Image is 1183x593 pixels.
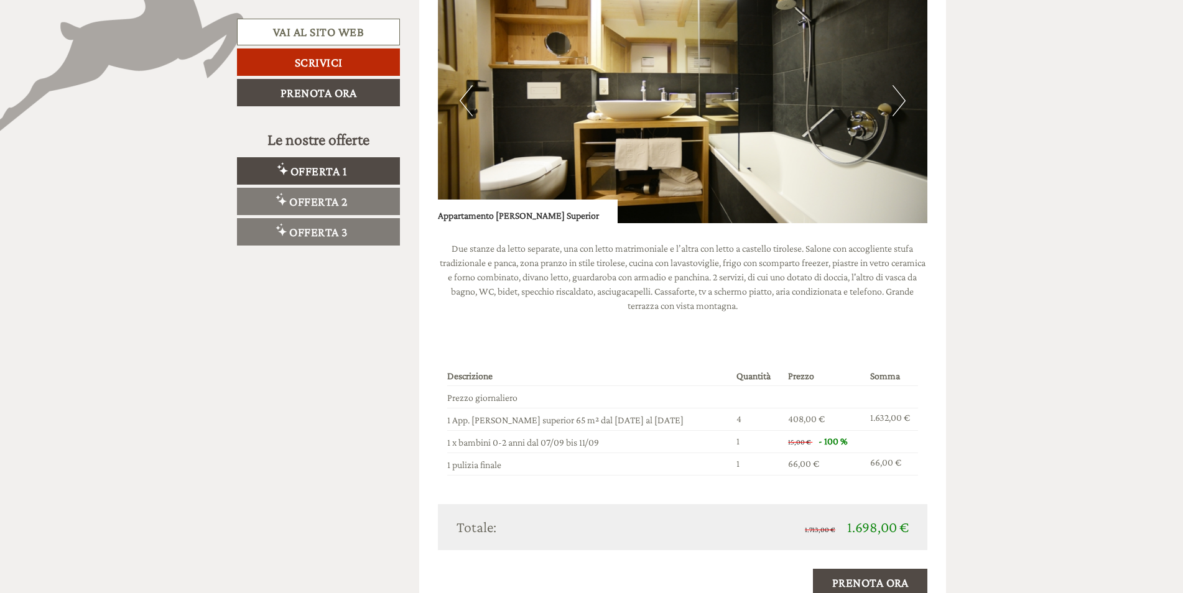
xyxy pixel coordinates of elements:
[218,9,272,30] div: martedì
[438,200,618,223] div: Appartamento [PERSON_NAME] Superior
[447,431,731,453] td: 1 x bambini 0-2 anni dal 07/09 bis 11/09
[731,453,784,475] td: 1
[731,431,784,453] td: 1
[783,367,865,386] th: Prezzo
[289,225,348,239] span: Offerta 3
[847,518,909,535] span: 1.698,00 €
[9,34,172,71] div: Buon giorno, come possiamo aiutarla?
[237,79,400,106] a: Prenota ora
[865,367,918,386] th: Somma
[447,517,683,538] div: Totale:
[447,453,731,475] td: 1 pulizia finale
[731,408,784,431] td: 4
[819,436,848,446] span: - 100 %
[865,408,918,431] td: 1.632,00 €
[289,195,348,208] span: Offerta 2
[865,453,918,475] td: 66,00 €
[19,60,165,69] small: 08:16
[438,242,928,313] p: Due stanze da letto separate, una con letto matrimoniale e l’altra con letto a castello tirolese....
[237,19,400,45] a: Vai al sito web
[447,367,731,386] th: Descrizione
[788,458,819,469] span: 66,00 €
[447,386,731,408] td: Prezzo giornaliero
[237,128,400,151] div: Le nostre offerte
[19,36,165,46] div: Zin Senfter Residence
[893,85,906,116] button: Next
[805,525,835,534] span: 1.713,00 €
[237,48,400,76] a: Scrivici
[447,408,731,431] td: 1 App. [PERSON_NAME] superior 65 m² dal [DATE] al [DATE]
[290,164,347,178] span: Offerta 1
[460,85,473,116] button: Previous
[421,322,491,349] button: Invia
[731,367,784,386] th: Quantità
[788,438,811,446] span: 15,00 €
[788,413,825,424] span: 408,00 €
